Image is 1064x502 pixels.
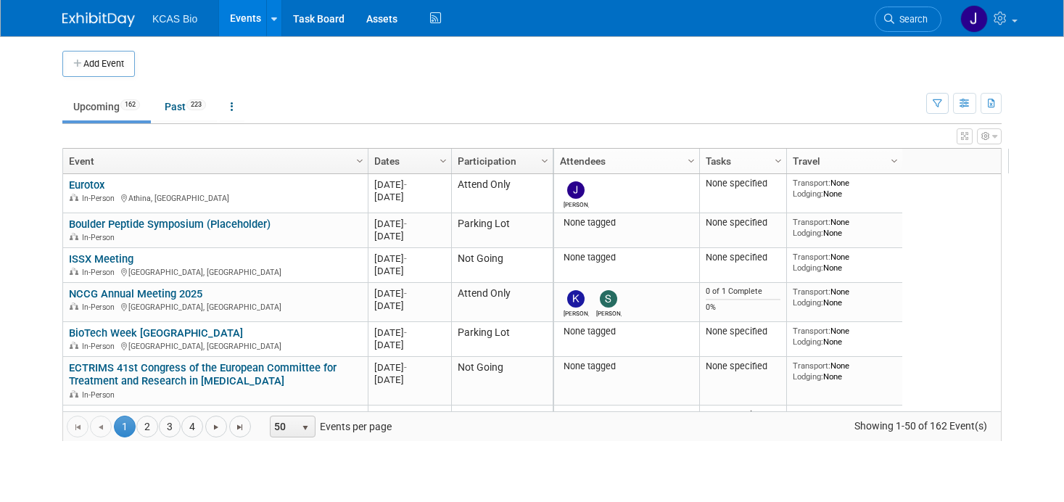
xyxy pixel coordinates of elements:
[82,303,119,312] span: In-Person
[374,374,445,386] div: [DATE]
[70,342,78,349] img: In-Person Event
[451,406,553,445] td: Attend Only
[82,268,119,277] span: In-Person
[154,93,217,120] a: Past223
[69,218,271,231] a: Boulder Peptide Symposium (Placeholder)
[793,228,823,238] span: Lodging:
[793,149,893,173] a: Travel
[69,266,361,278] div: [GEOGRAPHIC_DATA], [GEOGRAPHIC_DATA]
[70,390,78,398] img: In-Person Event
[793,252,830,262] span: Transport:
[960,5,988,33] img: Jocelyn King
[69,252,133,266] a: ISSX Meeting
[374,218,445,230] div: [DATE]
[374,361,445,374] div: [DATE]
[771,149,787,170] a: Column Settings
[875,7,941,32] a: Search
[374,300,445,312] div: [DATE]
[159,416,181,437] a: 3
[793,217,830,227] span: Transport:
[436,149,452,170] a: Column Settings
[82,233,119,242] span: In-Person
[706,326,781,337] div: None specified
[560,326,694,337] div: None tagged
[451,174,553,213] td: Attend Only
[205,416,227,437] a: Go to the next page
[70,303,78,310] img: In-Person Event
[82,390,119,400] span: In-Person
[67,416,88,437] a: Go to the first page
[404,253,407,264] span: -
[841,416,1001,436] span: Showing 1-50 of 162 Event(s)
[120,99,140,110] span: 162
[90,416,112,437] a: Go to the previous page
[300,422,311,434] span: select
[69,340,361,352] div: [GEOGRAPHIC_DATA], [GEOGRAPHIC_DATA]
[793,371,823,382] span: Lodging:
[186,99,206,110] span: 223
[451,357,553,406] td: Not Going
[229,416,251,437] a: Go to the last page
[354,155,366,167] span: Column Settings
[564,199,589,208] div: Jeff Goddard
[70,268,78,275] img: In-Person Event
[69,178,104,192] a: Eurotox
[95,421,107,433] span: Go to the previous page
[69,410,293,423] a: International Clinical Cytometry Society (ICCS)
[888,155,900,167] span: Column Settings
[458,149,543,173] a: Participation
[567,290,585,308] img: Karla Moncada
[374,339,445,351] div: [DATE]
[600,290,617,308] img: Sara Herrmann
[684,149,700,170] a: Column Settings
[374,149,442,173] a: Dates
[560,149,690,173] a: Attendees
[451,213,553,248] td: Parking Lot
[451,322,553,357] td: Parking Lot
[793,297,823,308] span: Lodging:
[136,416,158,437] a: 2
[69,149,358,173] a: Event
[181,416,203,437] a: 4
[564,308,589,317] div: Karla Moncada
[62,93,151,120] a: Upcoming162
[437,155,449,167] span: Column Settings
[70,194,78,201] img: In-Person Event
[567,181,585,199] img: Jeff Goddard
[772,155,784,167] span: Column Settings
[69,287,202,300] a: NCCG Annual Meeting 2025
[70,233,78,240] img: In-Person Event
[560,361,694,372] div: None tagged
[793,287,830,297] span: Transport:
[793,361,830,371] span: Transport:
[210,421,222,433] span: Go to the next page
[685,155,697,167] span: Column Settings
[706,409,781,421] div: None specified
[793,178,897,199] div: None None
[374,265,445,277] div: [DATE]
[793,326,830,336] span: Transport:
[706,149,777,173] a: Tasks
[537,149,553,170] a: Column Settings
[404,179,407,190] span: -
[451,283,553,322] td: Attend Only
[793,287,897,308] div: None None
[404,411,407,421] span: -
[596,308,622,317] div: Sara Herrmann
[374,191,445,203] div: [DATE]
[374,178,445,191] div: [DATE]
[404,288,407,299] span: -
[374,410,445,422] div: [DATE]
[252,416,406,437] span: Events per page
[404,327,407,338] span: -
[706,287,781,297] div: 0 of 1 Complete
[82,342,119,351] span: In-Person
[374,326,445,339] div: [DATE]
[793,217,897,238] div: None None
[62,51,135,77] button: Add Event
[69,326,243,340] a: BioTech Week [GEOGRAPHIC_DATA]
[82,194,119,203] span: In-Person
[793,337,823,347] span: Lodging:
[62,12,135,27] img: ExhibitDay
[114,416,136,437] span: 1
